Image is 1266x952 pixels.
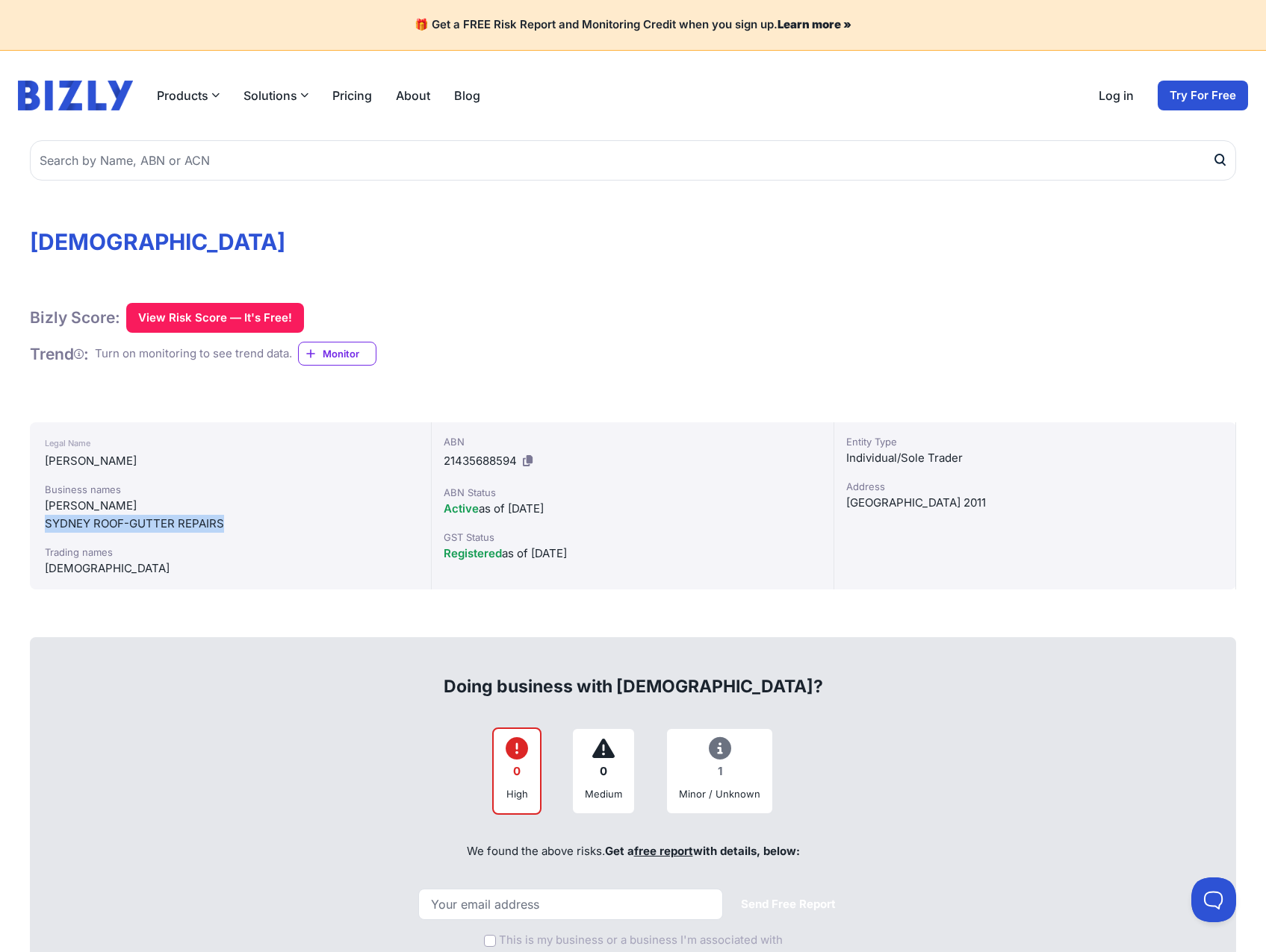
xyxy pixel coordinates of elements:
[444,500,821,518] div: as of [DATE]
[396,87,430,104] a: About
[444,546,502,560] span: Registered
[298,342,376,366] a: Monitor
[157,87,220,104] button: Products
[585,786,622,801] div: Medium
[1099,87,1134,104] a: Log in
[444,454,517,468] span: 21435688594
[45,545,416,560] div: Trading names
[506,757,528,786] div: 0
[846,494,1223,512] div: [GEOGRAPHIC_DATA] 2011
[30,344,89,364] h1: Trend :
[444,545,821,563] div: as of [DATE]
[418,889,723,920] input: Your email address
[846,479,1223,494] div: Address
[126,303,304,333] button: View Risk Score — It's Free!
[634,844,693,858] a: free report
[45,515,416,533] div: SYDNEY ROOF-GUTTER REPAIRS
[506,786,528,801] div: High
[499,932,783,949] label: This is my business or a business I'm associated with
[846,449,1223,467] div: Individual/Sole Trader
[45,497,416,515] div: [PERSON_NAME]
[18,18,1248,32] h4: 🎁 Get a FREE Risk Report and Monitoring Credit when you sign up.
[323,346,376,361] span: Monitor
[679,786,760,801] div: Minor / Unknown
[243,87,308,104] button: Solutions
[778,17,851,31] a: Learn more »
[45,482,416,497] div: Business names
[1191,877,1236,922] iframe: Toggle Customer Support
[846,434,1223,449] div: Entity Type
[444,501,479,516] span: Active
[30,140,1236,181] input: Search by Name, ABN or ACN
[30,228,1236,255] h1: [DEMOGRAPHIC_DATA]
[46,651,1220,698] div: Doing business with [DEMOGRAPHIC_DATA]?
[45,452,416,470] div: [PERSON_NAME]
[585,757,622,786] div: 0
[45,434,416,452] div: Legal Name
[45,560,416,577] div: [DEMOGRAPHIC_DATA]
[444,485,821,500] div: ABN Status
[444,530,821,545] div: GST Status
[679,757,760,786] div: 1
[729,890,848,919] button: Send Free Report
[454,87,480,104] a: Blog
[95,345,292,363] div: Turn on monitoring to see trend data.
[1158,81,1248,110] a: Try For Free
[30,307,120,328] h1: Bizly Score:
[46,827,1220,877] div: We found the above risks.
[605,844,800,858] span: Get a with details, below:
[444,434,821,449] div: ABN
[332,87,372,104] a: Pricing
